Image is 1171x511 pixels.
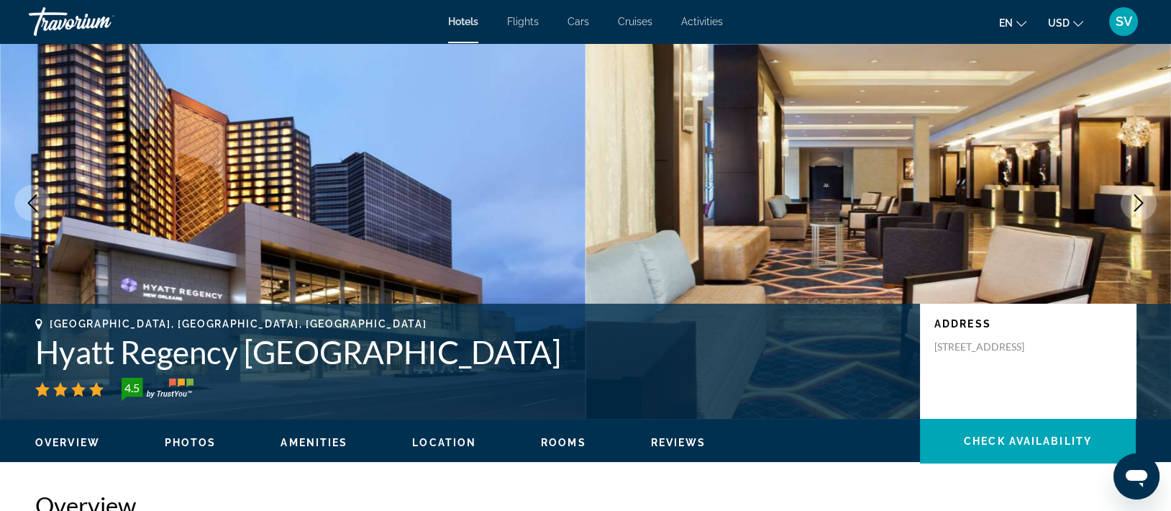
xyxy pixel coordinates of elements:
[651,437,706,448] span: Reviews
[1121,185,1157,221] button: Next image
[1105,6,1142,37] button: User Menu
[281,436,347,449] button: Amenities
[507,16,539,27] a: Flights
[35,333,906,371] h1: Hyatt Regency [GEOGRAPHIC_DATA]
[920,419,1136,463] button: Check Availability
[35,436,100,449] button: Overview
[999,17,1013,29] span: en
[618,16,652,27] a: Cruises
[412,437,476,448] span: Location
[541,436,586,449] button: Rooms
[964,435,1092,447] span: Check Availability
[50,318,427,330] span: [GEOGRAPHIC_DATA], [GEOGRAPHIC_DATA], [GEOGRAPHIC_DATA]
[1048,17,1070,29] span: USD
[1048,12,1083,33] button: Change currency
[412,436,476,449] button: Location
[122,378,193,401] img: trustyou-badge-hor.svg
[14,185,50,221] button: Previous image
[541,437,586,448] span: Rooms
[999,12,1026,33] button: Change language
[281,437,347,448] span: Amenities
[934,318,1121,330] p: Address
[651,436,706,449] button: Reviews
[448,16,478,27] a: Hotels
[934,340,1049,353] p: [STREET_ADDRESS]
[117,379,146,397] div: 4.5
[568,16,589,27] a: Cars
[681,16,723,27] a: Activities
[165,437,217,448] span: Photos
[29,3,173,40] a: Travorium
[1116,14,1132,29] span: SV
[35,437,100,448] span: Overview
[1113,453,1159,499] iframe: Button to launch messaging window
[165,436,217,449] button: Photos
